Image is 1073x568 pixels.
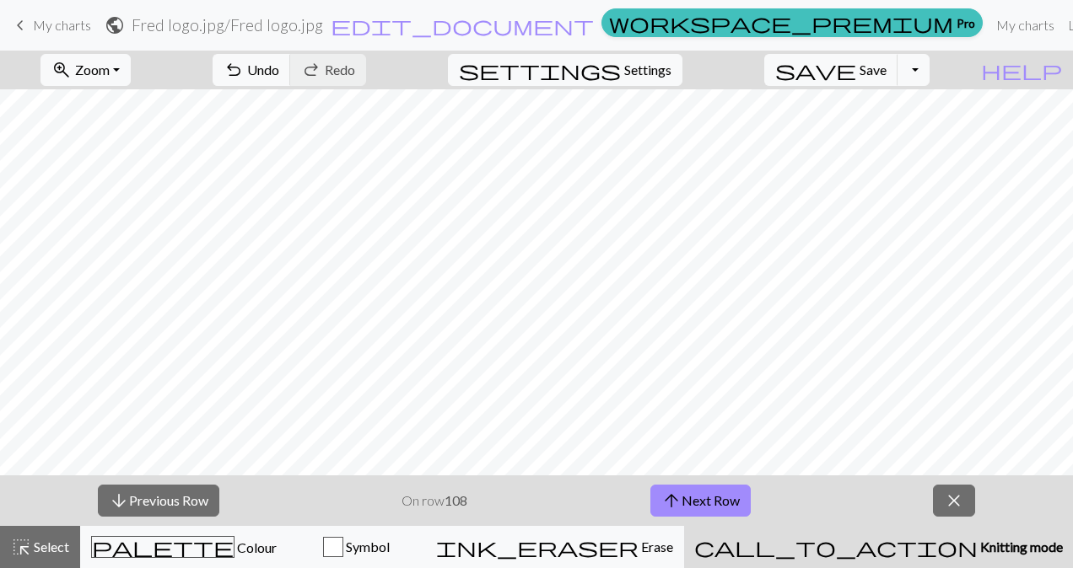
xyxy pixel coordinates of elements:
button: Undo [213,54,291,86]
span: public [105,13,125,37]
span: ink_eraser [436,535,639,559]
span: Save [860,62,887,78]
button: Symbol [288,526,425,568]
span: workspace_premium [609,11,953,35]
span: Zoom [75,62,110,78]
button: Knitting mode [684,526,1073,568]
button: Previous Row [98,485,219,517]
span: undo [224,58,244,82]
button: Erase [425,526,684,568]
span: Undo [247,62,279,78]
span: highlight_alt [11,535,31,559]
span: zoom_in [51,58,72,82]
button: Zoom [40,54,131,86]
a: My charts [989,8,1061,42]
span: settings [459,58,621,82]
span: Knitting mode [978,539,1063,555]
span: Select [31,539,69,555]
strong: 108 [445,492,467,508]
i: Settings [459,60,621,80]
span: My charts [33,17,91,33]
span: Symbol [343,539,390,555]
span: arrow_upward [661,489,682,512]
button: Colour [80,526,288,568]
p: On row [402,490,467,511]
a: My charts [10,11,91,40]
button: Next Row [650,485,751,517]
span: edit_document [331,13,594,37]
a: Pro [601,8,983,37]
h2: Fred logo.jpg / Fred logo.jpg [132,15,323,35]
span: Settings [624,60,671,80]
span: save [775,58,856,82]
span: Erase [639,539,673,555]
span: Colour [235,539,277,555]
span: help [981,58,1062,82]
span: palette [92,535,234,559]
span: arrow_downward [109,489,129,512]
button: SettingsSettings [448,54,682,86]
span: call_to_action [694,535,978,559]
span: keyboard_arrow_left [10,13,30,37]
button: Save [764,54,898,86]
span: close [944,489,964,512]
